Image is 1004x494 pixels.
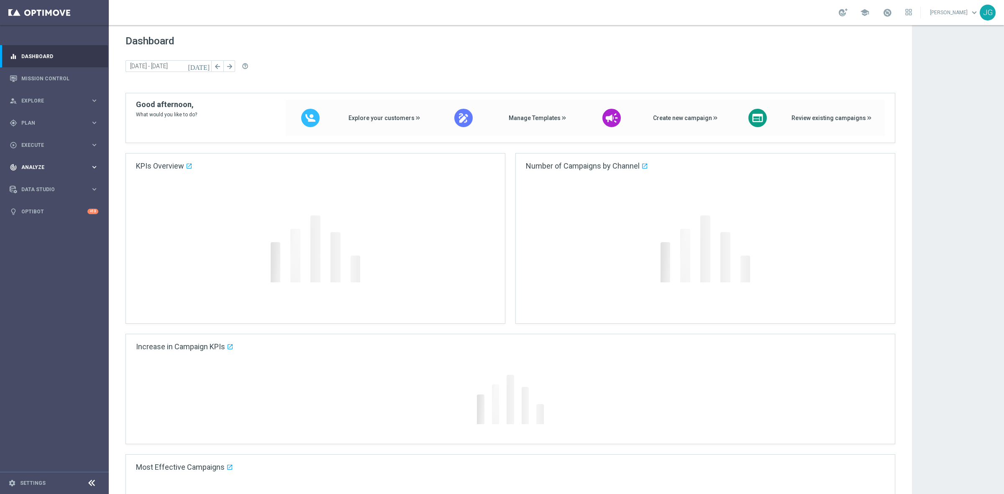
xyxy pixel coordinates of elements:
i: keyboard_arrow_right [90,141,98,149]
i: keyboard_arrow_right [90,185,98,193]
button: person_search Explore keyboard_arrow_right [9,97,99,104]
div: Optibot [10,200,98,223]
span: Analyze [21,165,90,170]
div: JG [980,5,996,20]
a: [PERSON_NAME]keyboard_arrow_down [929,6,980,19]
span: keyboard_arrow_down [970,8,979,17]
span: school [860,8,869,17]
div: Explore [10,97,90,105]
i: lightbulb [10,208,17,215]
i: keyboard_arrow_right [90,119,98,127]
button: Data Studio keyboard_arrow_right [9,186,99,193]
div: Mission Control [10,67,98,90]
div: Plan [10,119,90,127]
a: Optibot [21,200,87,223]
i: settings [8,479,16,487]
div: Data Studio [10,186,90,193]
span: Data Studio [21,187,90,192]
div: Analyze [10,164,90,171]
i: equalizer [10,53,17,60]
button: Mission Control [9,75,99,82]
i: keyboard_arrow_right [90,97,98,105]
i: gps_fixed [10,119,17,127]
span: Execute [21,143,90,148]
i: track_changes [10,164,17,171]
button: track_changes Analyze keyboard_arrow_right [9,164,99,171]
span: Plan [21,120,90,125]
button: equalizer Dashboard [9,53,99,60]
div: Dashboard [10,45,98,67]
button: play_circle_outline Execute keyboard_arrow_right [9,142,99,148]
span: Explore [21,98,90,103]
div: +10 [87,209,98,214]
i: play_circle_outline [10,141,17,149]
i: person_search [10,97,17,105]
button: lightbulb Optibot +10 [9,208,99,215]
a: Settings [20,481,46,486]
a: Dashboard [21,45,98,67]
button: gps_fixed Plan keyboard_arrow_right [9,120,99,126]
i: keyboard_arrow_right [90,163,98,171]
a: Mission Control [21,67,98,90]
div: Execute [10,141,90,149]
